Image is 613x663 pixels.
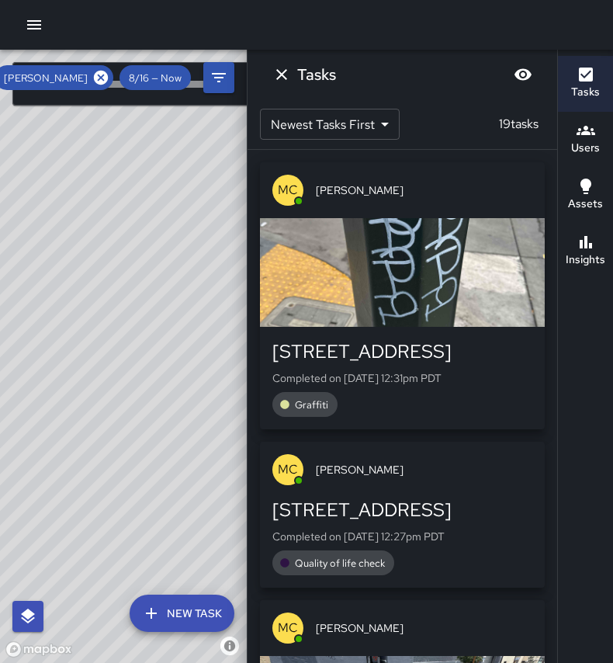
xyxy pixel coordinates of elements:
[203,62,234,93] button: Filters
[507,59,539,90] button: Blur
[568,196,603,213] h6: Assets
[260,109,400,140] div: Newest Tasks First
[286,557,394,570] span: Quality of life check
[119,71,191,85] span: 8/16 — Now
[272,498,532,522] div: [STREET_ADDRESS]
[316,620,532,636] span: [PERSON_NAME]
[571,84,600,101] h6: Tasks
[272,529,532,544] p: Completed on [DATE] 12:27pm PDT
[278,181,298,200] p: MC
[272,370,532,386] p: Completed on [DATE] 12:31pm PDT
[493,115,545,134] p: 19 tasks
[566,252,605,269] h6: Insights
[297,62,336,87] h6: Tasks
[278,460,298,479] p: MC
[266,59,297,90] button: Dismiss
[558,56,613,112] button: Tasks
[260,162,545,429] button: MC[PERSON_NAME][STREET_ADDRESS]Completed on [DATE] 12:31pm PDTGraffiti
[130,595,234,632] button: New Task
[558,168,613,224] button: Assets
[571,140,600,157] h6: Users
[558,224,613,279] button: Insights
[272,339,532,364] div: [STREET_ADDRESS]
[558,112,613,168] button: Users
[278,619,298,637] p: MC
[316,182,532,198] span: [PERSON_NAME]
[260,442,545,588] button: MC[PERSON_NAME][STREET_ADDRESS]Completed on [DATE] 12:27pm PDTQuality of life check
[316,462,532,477] span: [PERSON_NAME]
[286,398,338,411] span: Graffiti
